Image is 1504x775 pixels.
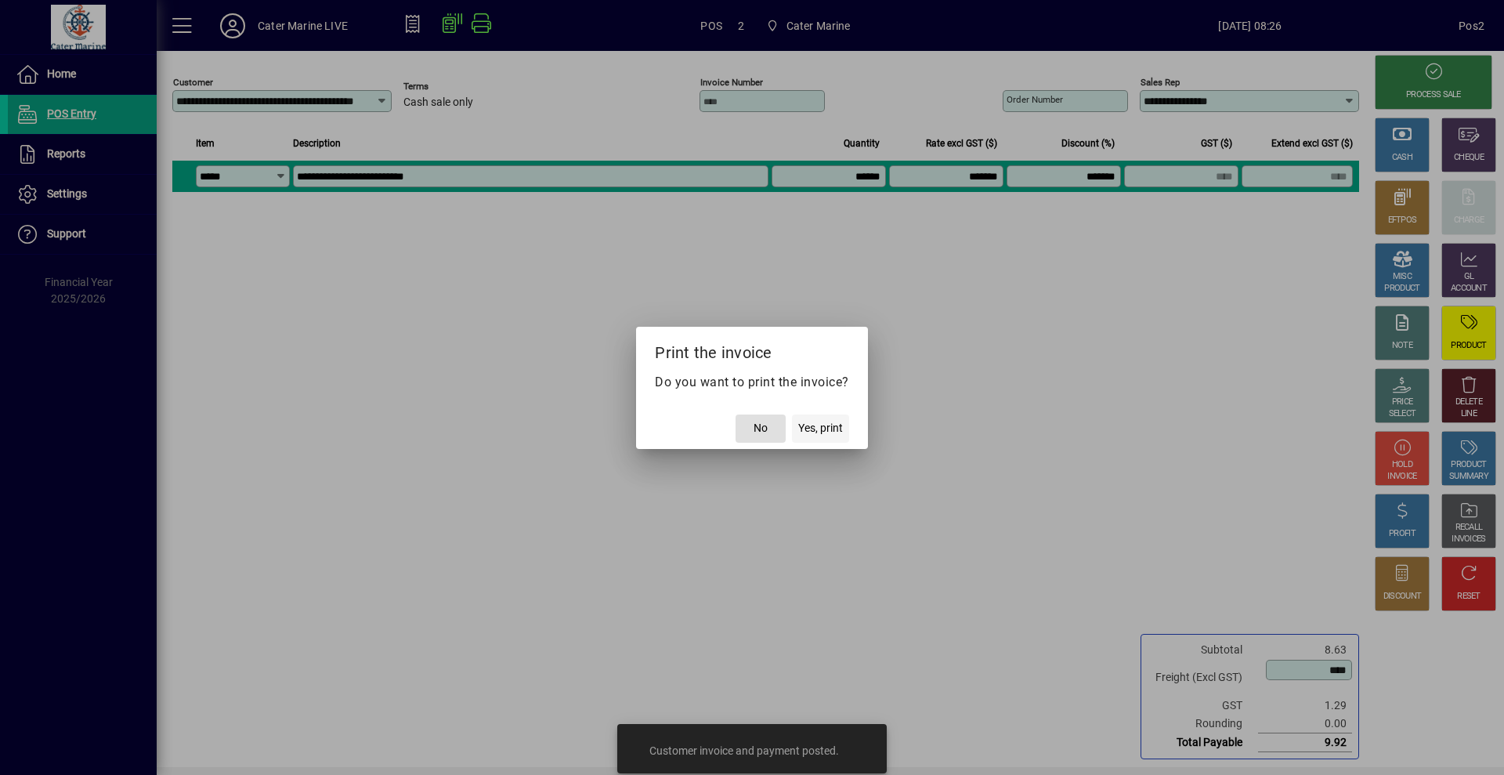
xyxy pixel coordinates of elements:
[636,327,868,372] h2: Print the invoice
[754,420,768,436] span: No
[736,415,786,443] button: No
[655,373,849,392] p: Do you want to print the invoice?
[792,415,849,443] button: Yes, print
[798,420,843,436] span: Yes, print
